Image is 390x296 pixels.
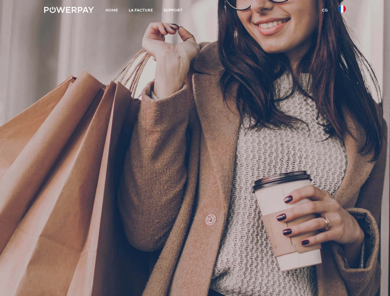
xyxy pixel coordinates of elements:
[338,5,346,13] img: fr
[100,5,124,16] a: Home
[124,5,158,16] a: LA FACTURE
[158,5,188,16] a: Support
[317,5,333,16] a: CG
[44,7,94,13] img: logo-powerpay-white.svg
